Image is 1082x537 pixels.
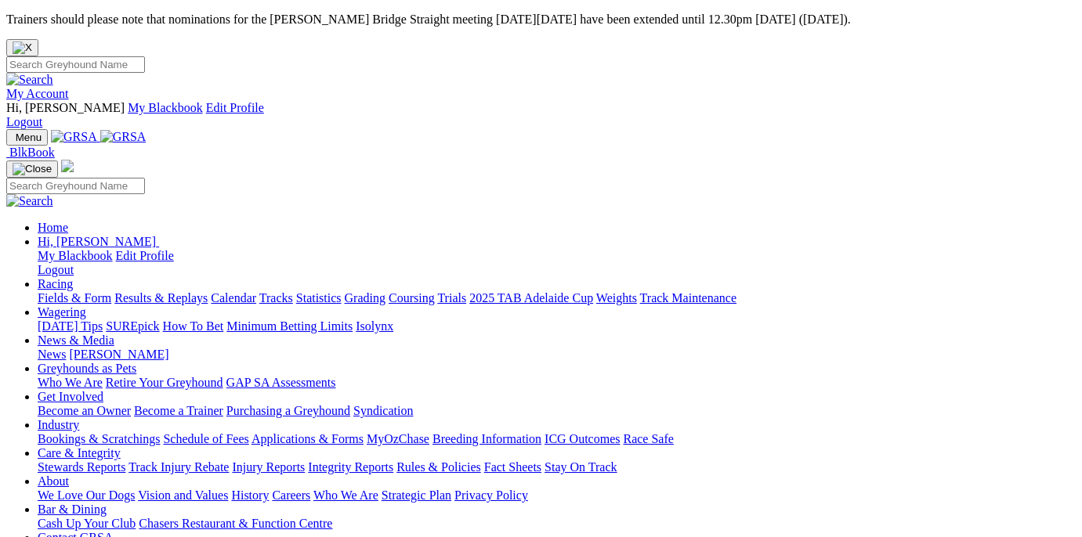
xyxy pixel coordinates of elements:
a: Stay On Track [545,460,617,474]
a: History [231,488,269,502]
div: Bar & Dining [38,517,1076,531]
a: Statistics [296,291,342,305]
div: Hi, [PERSON_NAME] [38,249,1076,277]
a: SUREpick [106,319,159,333]
img: GRSA [51,130,97,144]
a: Race Safe [623,432,673,445]
a: Retire Your Greyhound [106,376,223,389]
a: Syndication [353,404,413,417]
a: Grading [345,291,385,305]
a: Calendar [211,291,256,305]
a: My Blackbook [128,101,203,114]
a: Integrity Reports [308,460,393,474]
a: Edit Profile [206,101,264,114]
a: Injury Reports [232,460,305,474]
div: My Account [6,101,1076,129]
a: 2025 TAB Adelaide Cup [469,291,593,305]
a: Bar & Dining [38,503,107,516]
img: X [13,41,32,54]
button: Toggle navigation [6,160,58,178]
span: Hi, [PERSON_NAME] [6,101,125,114]
a: Greyhounds as Pets [38,362,136,375]
a: Tracks [259,291,293,305]
a: Privacy Policy [454,488,528,502]
a: News & Media [38,333,114,347]
a: MyOzChase [367,432,429,445]
button: Toggle navigation [6,129,48,146]
a: Purchasing a Greyhound [226,404,350,417]
a: Schedule of Fees [163,432,248,445]
a: Hi, [PERSON_NAME] [38,235,159,248]
a: Track Injury Rebate [128,460,229,474]
a: Breeding Information [432,432,541,445]
a: Isolynx [356,319,393,333]
a: Chasers Restaurant & Function Centre [139,517,332,530]
a: BlkBook [6,146,55,159]
div: About [38,488,1076,503]
button: Close [6,39,38,56]
a: Logout [6,115,42,128]
a: Become an Owner [38,404,131,417]
div: News & Media [38,348,1076,362]
a: Careers [272,488,310,502]
a: Care & Integrity [38,446,121,460]
a: Coursing [389,291,435,305]
a: Trials [437,291,466,305]
a: My Blackbook [38,249,113,262]
a: Stewards Reports [38,460,125,474]
a: Vision and Values [138,488,228,502]
span: Menu [16,132,42,143]
a: Edit Profile [116,249,174,262]
p: Trainers should please note that nominations for the [PERSON_NAME] Bridge Straight meeting [DATE]... [6,13,1076,27]
a: Wagering [38,305,86,319]
a: We Love Our Dogs [38,488,135,502]
a: Applications & Forms [252,432,364,445]
a: Fact Sheets [484,460,541,474]
a: News [38,348,66,361]
a: Strategic Plan [382,488,451,502]
a: Track Maintenance [640,291,736,305]
a: Fields & Form [38,291,111,305]
a: Become a Trainer [134,404,223,417]
div: Care & Integrity [38,460,1076,474]
div: Wagering [38,319,1076,333]
img: GRSA [100,130,147,144]
a: [DATE] Tips [38,319,103,333]
a: Weights [596,291,637,305]
a: Who We Are [313,488,378,502]
img: Search [6,194,53,208]
img: logo-grsa-white.png [61,160,74,172]
div: Greyhounds as Pets [38,376,1076,390]
a: [PERSON_NAME] [69,348,168,361]
input: Search [6,56,145,73]
a: Get Involved [38,390,103,403]
div: Industry [38,432,1076,446]
span: BlkBook [9,146,55,159]
a: Who We Are [38,376,103,389]
a: Bookings & Scratchings [38,432,160,445]
img: Close [13,163,52,175]
a: Rules & Policies [396,460,481,474]
a: ICG Outcomes [545,432,620,445]
a: Cash Up Your Club [38,517,136,530]
a: Industry [38,418,79,431]
div: Get Involved [38,404,1076,418]
a: How To Bet [163,319,224,333]
span: Hi, [PERSON_NAME] [38,235,156,248]
img: Search [6,73,53,87]
div: Racing [38,291,1076,305]
a: Logout [38,263,74,276]
a: GAP SA Assessments [226,376,336,389]
input: Search [6,178,145,194]
a: My Account [6,87,69,100]
a: Home [38,221,68,234]
a: Racing [38,277,73,290]
a: Minimum Betting Limits [226,319,353,333]
a: About [38,474,69,488]
a: Results & Replays [114,291,208,305]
